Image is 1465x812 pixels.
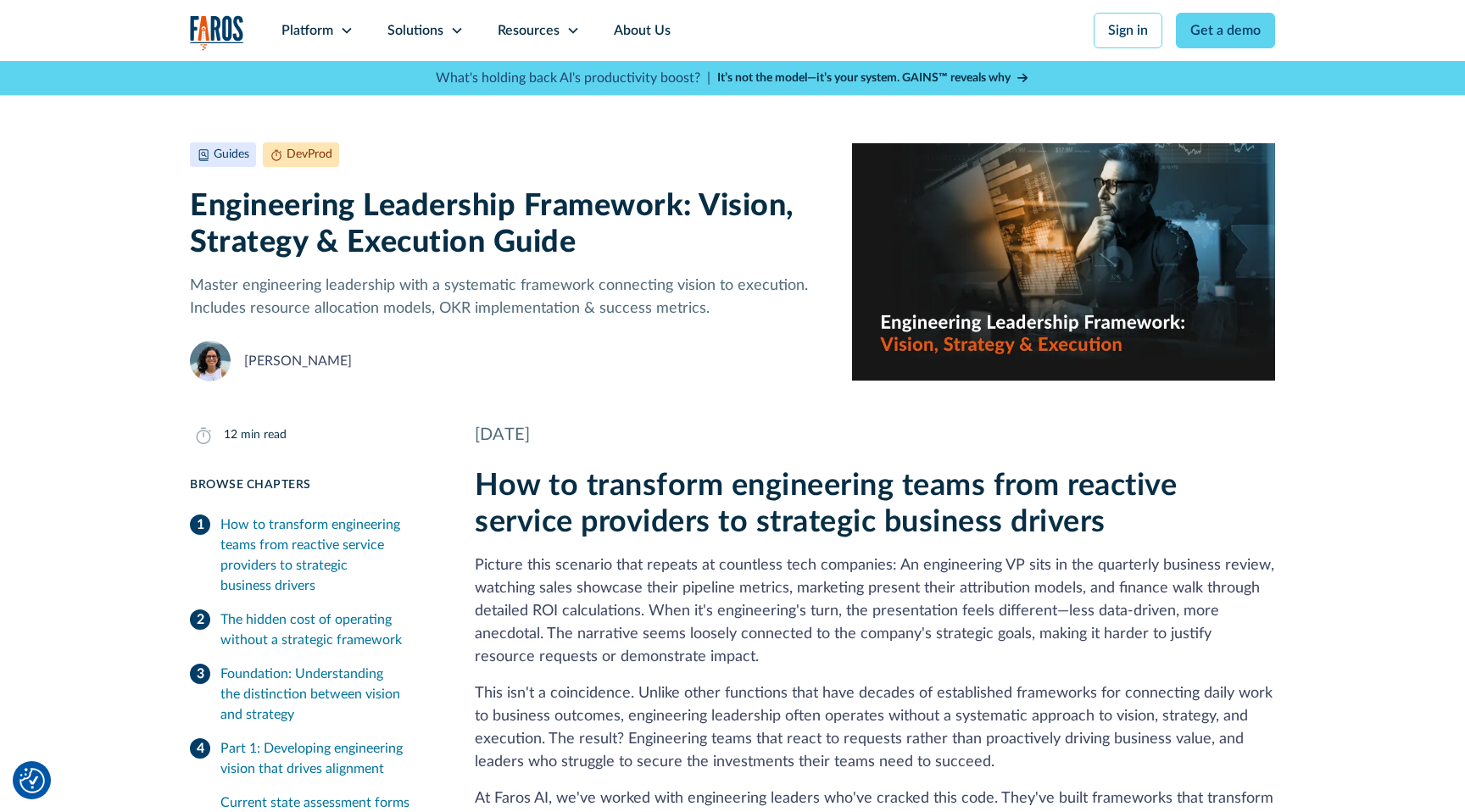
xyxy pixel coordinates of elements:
[475,422,1275,448] div: [DATE]
[220,514,434,596] div: How to transform engineering teams from reactive service providers to strategic business drivers
[475,554,1275,669] p: Picture this scenario that repeats at countless tech companies: An engineering VP sits in the qua...
[220,609,434,650] div: The hidden cost of operating without a strategic framework
[190,15,244,50] a: home
[214,146,249,164] div: Guides
[190,188,825,261] h1: Engineering Leadership Framework: Vision, Strategy & Execution Guide
[852,142,1275,381] img: Realistic image of an engineering leader at work
[190,476,434,494] div: Browse Chapters
[19,768,45,793] img: Revisit consent button
[241,426,287,444] div: min read
[190,275,825,320] p: Master engineering leadership with a systematic framework connecting vision to execution. Include...
[190,508,434,603] a: How to transform engineering teams from reactive service providers to strategic business drivers
[498,20,560,41] div: Resources
[436,68,710,88] p: What's holding back AI's productivity boost? |
[475,470,1177,537] strong: How to transform engineering teams from reactive service providers to strategic business drivers
[224,426,237,444] div: 12
[190,603,434,657] a: The hidden cost of operating without a strategic framework
[244,351,352,371] div: [PERSON_NAME]
[190,341,231,381] img: Naomi Lurie
[717,72,1011,84] strong: It’s not the model—it’s your system. GAINS™ reveals why
[190,731,434,786] a: Part 1: Developing engineering vision that drives alignment
[190,15,244,50] img: Logo of the analytics and reporting company Faros.
[281,20,333,41] div: Platform
[1176,13,1275,48] a: Get a demo
[19,768,45,793] button: Cookie Settings
[287,146,332,164] div: DevProd
[475,682,1275,774] p: This isn't a coincidence. Unlike other functions that have decades of established frameworks for ...
[190,657,434,731] a: Foundation: Understanding the distinction between vision and strategy
[1094,13,1162,48] a: Sign in
[220,738,434,779] div: Part 1: Developing engineering vision that drives alignment
[220,664,434,725] div: Foundation: Understanding the distinction between vision and strategy
[717,70,1029,87] a: It’s not the model—it’s your system. GAINS™ reveals why
[387,20,443,41] div: Solutions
